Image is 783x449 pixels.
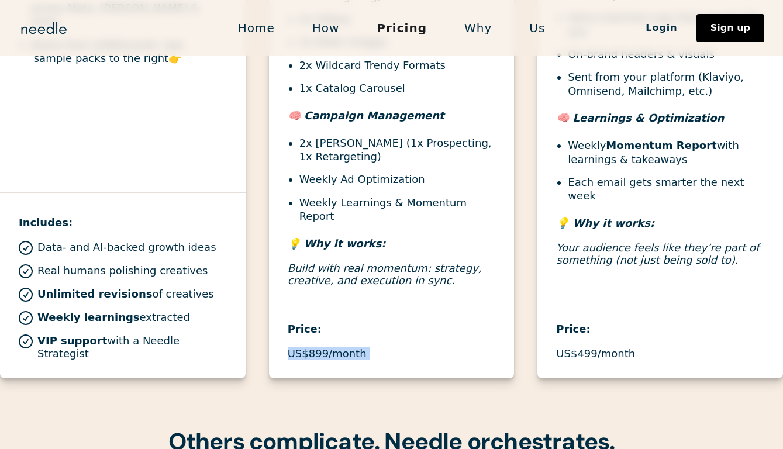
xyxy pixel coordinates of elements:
strong: VIP support [37,334,107,347]
a: Login [627,18,696,38]
li: 2x [PERSON_NAME] (1x Prospecting, 1x Retargeting) [299,136,496,164]
a: How [294,16,358,40]
em: 🧠 Learnings & Optimization [556,112,724,124]
a: Why [446,16,510,40]
em: Your audience feels like they’re part of something (not just being sold to). [556,241,759,267]
h4: Price: [288,318,496,340]
strong: Weekly learnings [37,311,140,323]
em: 💡 Why it works: [288,237,386,250]
a: Us [510,16,564,40]
p: US$899/month [288,347,367,360]
li: Each email gets smarter the next week [568,175,764,203]
p: extracted [37,311,190,324]
li: 2x Wildcard Trendy Formats [299,58,496,72]
li: Weekly with learnings & takeaways [568,139,764,166]
em: Build with real momentum: strategy, creative, and execution in sync. [288,262,482,287]
a: Pricing [358,16,446,40]
a: Sign up [696,14,764,42]
p: Real humans polishing creatives [37,264,208,277]
p: of creatives [37,288,214,301]
p: with a Needle Strategist [37,334,227,360]
li: Weekly Ad Optimization [299,172,496,186]
p: US$499/month [556,347,635,360]
a: Home [219,16,294,40]
em: 🧠 Campaign Management [288,109,444,122]
strong: Unlimited revisions [37,288,152,300]
li: Weekly Learnings & Momentum Report [299,196,496,223]
em: 💡 Why it works: [556,217,654,229]
div: Sign up [710,23,750,33]
h4: Price: [556,318,764,340]
li: 1x Catalog Carousel [299,81,496,95]
h4: Includes: [19,212,227,234]
strong: Momentum Report [606,139,716,151]
li: Sent from your platform (Klaviyo, Omnisend, Mailchimp, etc.) [568,70,764,98]
strong: 👉 [168,52,181,64]
p: Data- and AI-backed growth ideas [37,241,216,254]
